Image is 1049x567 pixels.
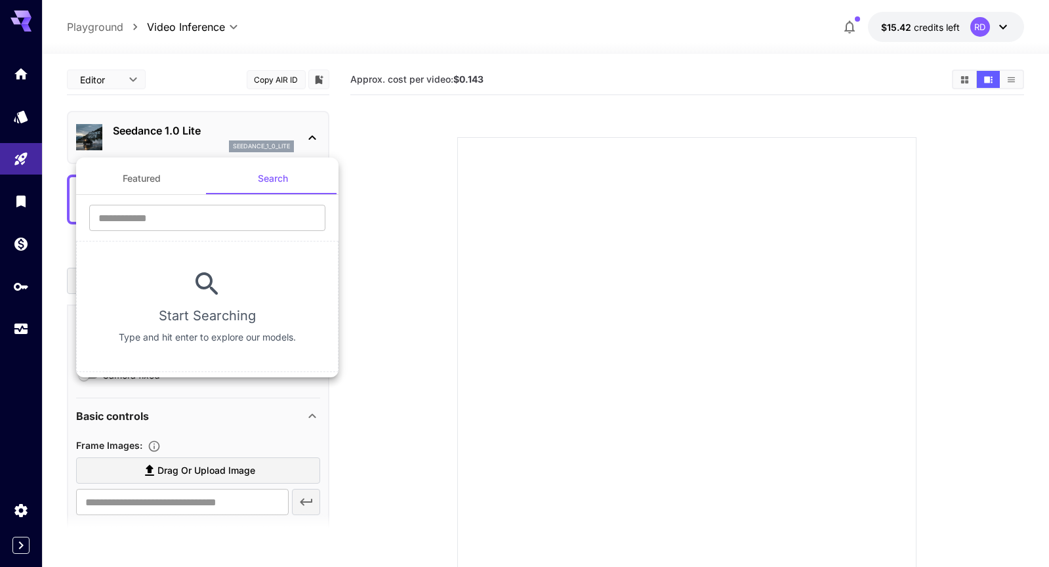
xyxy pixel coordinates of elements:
p: Type and hit enter to explore our models. [119,331,296,344]
button: Featured [76,163,207,194]
button: Search [207,163,339,194]
h6: Start Searching [159,305,256,326]
iframe: Chat Widget [983,504,1049,567]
